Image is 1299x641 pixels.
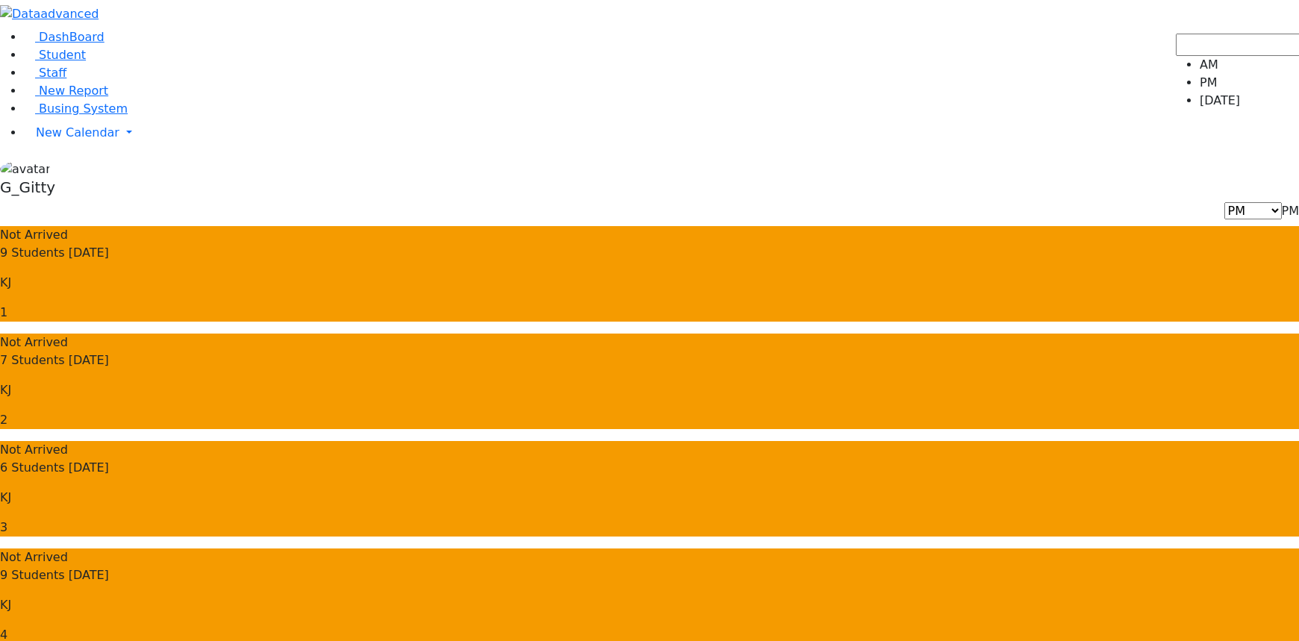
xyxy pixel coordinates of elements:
span: Staff [39,66,66,80]
span: New Report [39,84,108,98]
a: New Report [24,84,108,98]
a: Student [24,48,86,62]
span: Student [39,48,86,62]
span: PM [1282,204,1299,218]
span: Busing System [39,101,128,116]
a: DashBoard [24,30,105,44]
a: New Calendar [24,118,1299,148]
a: Staff [24,66,66,80]
a: Busing System [24,101,128,116]
span: DashBoard [39,30,105,44]
span: New Calendar [36,125,119,140]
